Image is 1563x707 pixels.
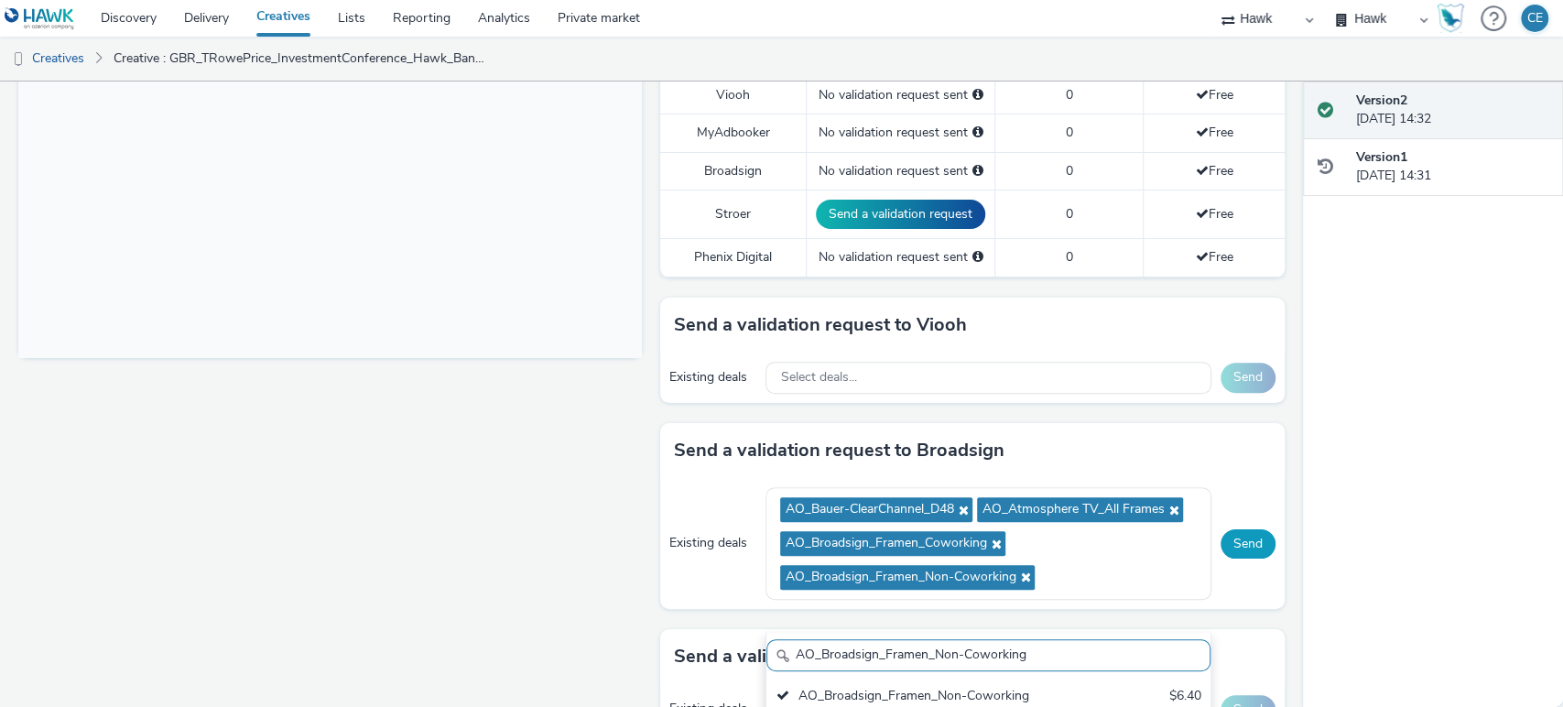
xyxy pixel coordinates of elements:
[660,152,807,190] td: Broadsign
[972,124,983,142] div: Please select a deal below and click on Send to send a validation request to MyAdbooker.
[816,124,985,142] div: No validation request sent
[766,639,1210,671] input: Search......
[1066,205,1073,223] span: 0
[158,57,466,229] img: Advertisement preview
[780,370,856,386] span: Select deals...
[674,311,967,339] h3: Send a validation request to Viooh
[1356,148,1407,166] strong: Version 1
[5,7,75,30] img: undefined Logo
[9,50,27,69] img: dooh
[660,239,807,277] td: Phenix Digital
[972,86,983,104] div: Please select a deal below and click on Send to send a validation request to Viooh.
[1195,86,1232,103] span: Free
[972,248,983,266] div: Please select a deal below and click on Send to send a validation request to Phenix Digital.
[1437,4,1471,33] a: Hawk Academy
[660,76,807,114] td: Viooh
[104,37,495,81] a: Creative : GBR_TRowePrice_InvestmentConference_Hawk_Banner_Static_1920x1080_20250916
[1221,363,1275,392] button: Send
[1356,92,1407,109] strong: Version 2
[1195,205,1232,223] span: Free
[669,368,756,386] div: Existing deals
[669,534,756,552] div: Existing deals
[1066,86,1073,103] span: 0
[1221,529,1275,559] button: Send
[660,190,807,239] td: Stroer
[674,643,1027,670] h3: Send a validation request to MyAdbooker
[1356,92,1548,129] div: [DATE] 14:32
[1066,248,1073,266] span: 0
[1527,5,1543,32] div: CE
[972,162,983,180] div: Please select a deal below and click on Send to send a validation request to Broadsign.
[674,437,1004,464] h3: Send a validation request to Broadsign
[785,502,953,517] span: AO_Bauer-ClearChannel_D48
[816,248,985,266] div: No validation request sent
[816,86,985,104] div: No validation request sent
[816,200,985,229] button: Send a validation request
[785,536,986,551] span: AO_Broadsign_Framen_Coworking
[1195,248,1232,266] span: Free
[1195,162,1232,179] span: Free
[1437,4,1464,33] img: Hawk Academy
[1356,148,1548,186] div: [DATE] 14:31
[1195,124,1232,141] span: Free
[660,114,807,152] td: MyAdbooker
[816,162,985,180] div: No validation request sent
[1066,124,1073,141] span: 0
[1066,162,1073,179] span: 0
[785,570,1015,585] span: AO_Broadsign_Framen_Non-Coworking
[982,502,1164,517] span: AO_Atmosphere TV_All Frames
